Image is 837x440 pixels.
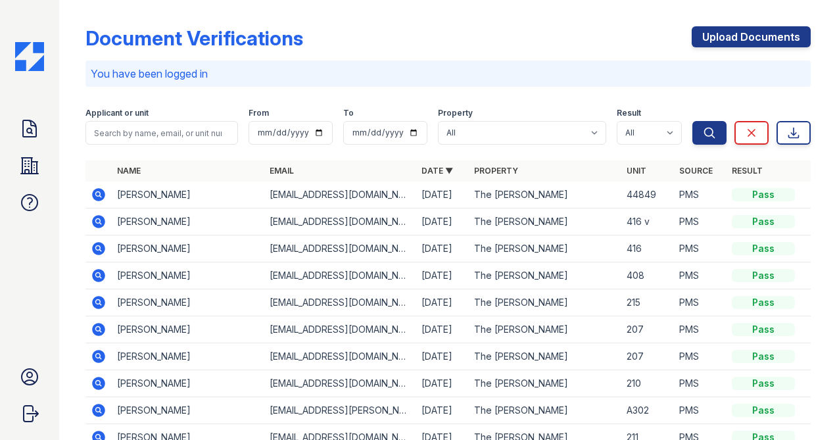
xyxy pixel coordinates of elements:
[621,289,674,316] td: 215
[621,316,674,343] td: 207
[421,166,453,176] a: Date ▼
[416,262,469,289] td: [DATE]
[474,166,518,176] a: Property
[674,235,727,262] td: PMS
[621,397,674,424] td: A302
[692,26,811,47] a: Upload Documents
[674,182,727,208] td: PMS
[469,208,621,235] td: The [PERSON_NAME]
[674,397,727,424] td: PMS
[85,121,238,145] input: Search by name, email, or unit number
[621,262,674,289] td: 408
[416,182,469,208] td: [DATE]
[112,397,264,424] td: [PERSON_NAME]
[621,182,674,208] td: 44849
[270,166,294,176] a: Email
[732,350,795,363] div: Pass
[117,166,141,176] a: Name
[112,182,264,208] td: [PERSON_NAME]
[264,343,417,370] td: [EMAIL_ADDRESS][DOMAIN_NAME]
[264,370,417,397] td: [EMAIL_ADDRESS][DOMAIN_NAME]
[91,66,805,82] p: You have been logged in
[249,108,269,118] label: From
[732,215,795,228] div: Pass
[264,235,417,262] td: [EMAIL_ADDRESS][DOMAIN_NAME]
[416,370,469,397] td: [DATE]
[264,208,417,235] td: [EMAIL_ADDRESS][DOMAIN_NAME]
[674,289,727,316] td: PMS
[732,242,795,255] div: Pass
[85,26,303,50] div: Document Verifications
[112,343,264,370] td: [PERSON_NAME]
[732,323,795,336] div: Pass
[469,262,621,289] td: The [PERSON_NAME]
[732,166,763,176] a: Result
[732,296,795,309] div: Pass
[15,42,44,71] img: CE_Icon_Blue-c292c112584629df590d857e76928e9f676e5b41ef8f769ba2f05ee15b207248.png
[674,370,727,397] td: PMS
[621,370,674,397] td: 210
[627,166,646,176] a: Unit
[469,397,621,424] td: The [PERSON_NAME]
[438,108,473,118] label: Property
[264,182,417,208] td: [EMAIL_ADDRESS][DOMAIN_NAME]
[621,235,674,262] td: 416
[621,208,674,235] td: 416 v
[469,289,621,316] td: The [PERSON_NAME]
[621,343,674,370] td: 207
[416,397,469,424] td: [DATE]
[416,208,469,235] td: [DATE]
[674,316,727,343] td: PMS
[264,316,417,343] td: [EMAIL_ADDRESS][DOMAIN_NAME]
[416,289,469,316] td: [DATE]
[112,370,264,397] td: [PERSON_NAME]
[617,108,641,118] label: Result
[469,370,621,397] td: The [PERSON_NAME]
[416,316,469,343] td: [DATE]
[85,108,149,118] label: Applicant or unit
[264,289,417,316] td: [EMAIL_ADDRESS][DOMAIN_NAME]
[469,182,621,208] td: The [PERSON_NAME]
[469,235,621,262] td: The [PERSON_NAME]
[674,343,727,370] td: PMS
[732,404,795,417] div: Pass
[674,262,727,289] td: PMS
[674,208,727,235] td: PMS
[343,108,354,118] label: To
[264,397,417,424] td: [EMAIL_ADDRESS][PERSON_NAME][DOMAIN_NAME]
[732,188,795,201] div: Pass
[469,343,621,370] td: The [PERSON_NAME]
[679,166,713,176] a: Source
[112,262,264,289] td: [PERSON_NAME]
[112,289,264,316] td: [PERSON_NAME]
[732,269,795,282] div: Pass
[112,208,264,235] td: [PERSON_NAME]
[732,377,795,390] div: Pass
[469,316,621,343] td: The [PERSON_NAME]
[264,262,417,289] td: [EMAIL_ADDRESS][DOMAIN_NAME]
[112,316,264,343] td: [PERSON_NAME]
[416,343,469,370] td: [DATE]
[112,235,264,262] td: [PERSON_NAME]
[416,235,469,262] td: [DATE]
